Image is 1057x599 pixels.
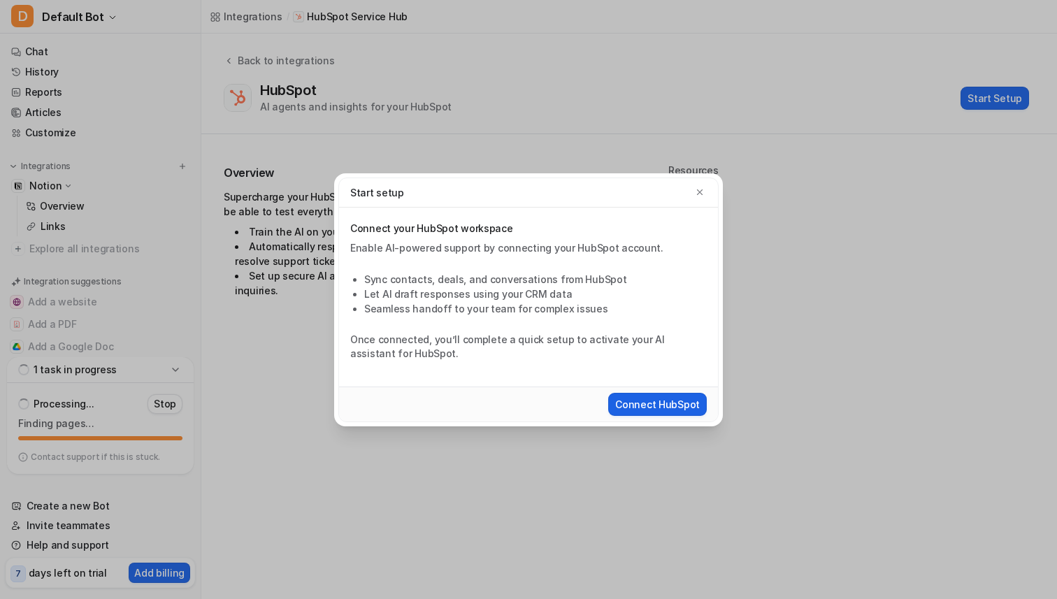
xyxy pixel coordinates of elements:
[608,393,707,416] button: Connect HubSpot
[350,333,707,361] p: Once connected, you’ll complete a quick setup to activate your AI assistant for HubSpot.
[364,287,707,301] li: Let AI draft responses using your CRM data
[364,301,707,316] li: Seamless handoff to your team for complex issues
[350,185,404,200] p: Start setup
[364,272,707,287] li: Sync contacts, deals, and conversations from HubSpot
[350,222,707,236] p: Connect your HubSpot workspace
[350,241,707,255] p: Enable AI-powered support by connecting your HubSpot account.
